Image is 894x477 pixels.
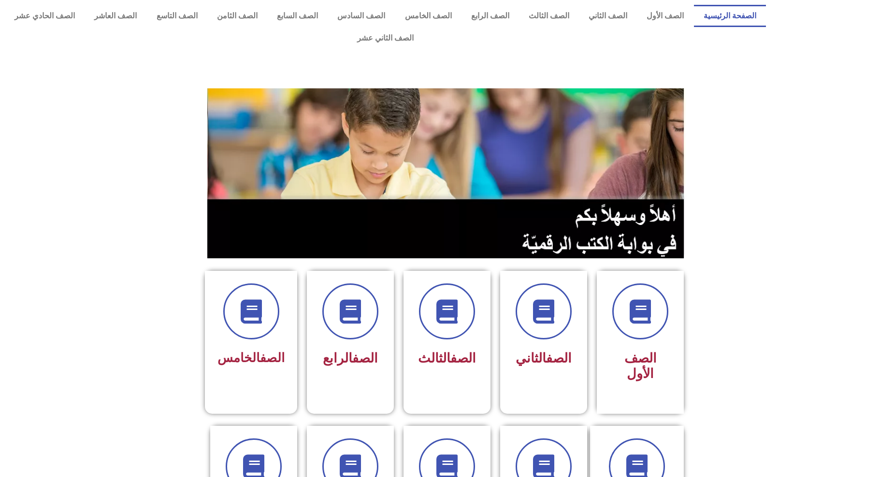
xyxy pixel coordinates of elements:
[694,5,766,27] a: الصفحة الرئيسية
[461,5,519,27] a: الصف الرابع
[267,5,328,27] a: الصف السابع
[207,5,267,27] a: الصف الثامن
[328,5,395,27] a: الصف السادس
[450,351,476,366] a: الصف
[5,27,766,49] a: الصف الثاني عشر
[260,351,285,365] a: الصف
[579,5,637,27] a: الصف الثاني
[85,5,146,27] a: الصف العاشر
[624,351,657,381] span: الصف الأول
[147,5,207,27] a: الصف التاسع
[5,5,85,27] a: الصف الحادي عشر
[418,351,476,366] span: الثالث
[637,5,693,27] a: الصف الأول
[217,351,285,365] span: الخامس
[519,5,579,27] a: الصف الثالث
[352,351,378,366] a: الصف
[546,351,572,366] a: الصف
[395,5,461,27] a: الصف الخامس
[323,351,378,366] span: الرابع
[516,351,572,366] span: الثاني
